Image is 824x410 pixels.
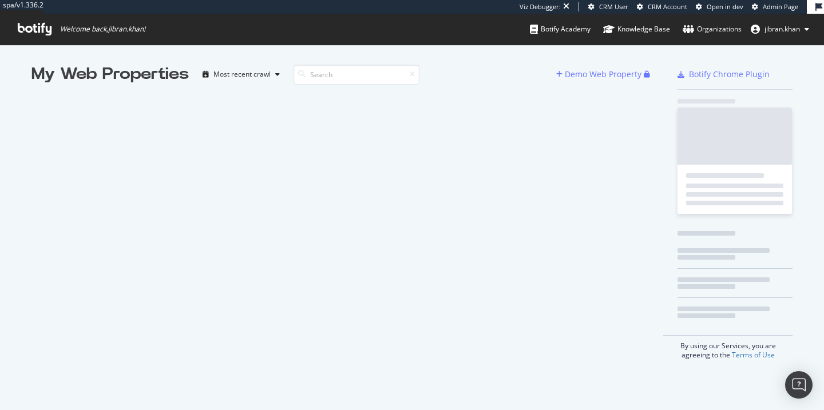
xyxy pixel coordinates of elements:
div: Botify Academy [530,23,591,35]
div: Demo Web Property [565,69,641,80]
button: Most recent crawl [198,65,284,83]
button: jibran.khan [742,20,818,38]
a: Knowledge Base [603,14,670,45]
a: Open in dev [696,2,743,11]
div: Open Intercom Messenger [785,371,813,399]
a: CRM User [588,2,628,11]
a: Organizations [683,14,742,45]
a: Demo Web Property [556,69,644,79]
a: Terms of Use [732,350,775,360]
a: Botify Academy [530,14,591,45]
span: Admin Page [763,2,798,11]
div: Organizations [683,23,742,35]
div: My Web Properties [31,63,189,86]
a: Botify Chrome Plugin [678,69,770,80]
div: Botify Chrome Plugin [689,69,770,80]
span: Welcome back, jibran.khan ! [60,25,145,34]
div: By using our Services, you are agreeing to the [663,335,793,360]
span: Open in dev [707,2,743,11]
span: CRM Account [648,2,687,11]
button: Demo Web Property [556,65,644,83]
input: Search [294,65,419,85]
div: Knowledge Base [603,23,670,35]
a: CRM Account [637,2,687,11]
div: Most recent crawl [213,71,271,78]
span: jibran.khan [764,24,800,34]
span: CRM User [599,2,628,11]
a: Admin Page [752,2,798,11]
div: Viz Debugger: [520,2,561,11]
